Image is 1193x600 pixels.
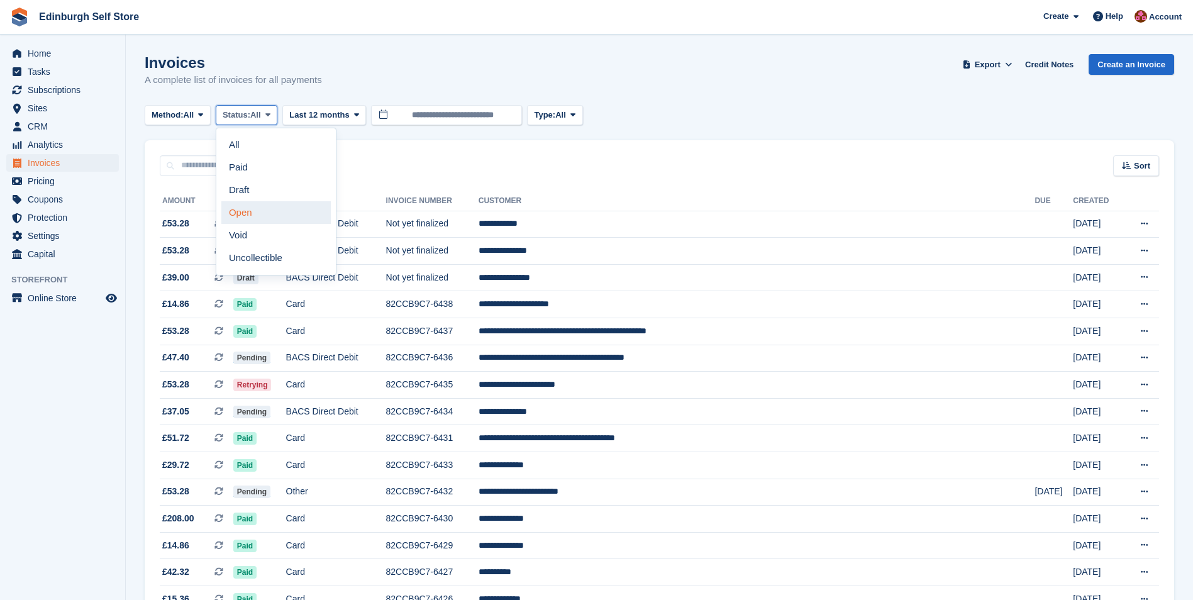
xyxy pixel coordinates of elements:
a: Open [221,201,331,224]
td: [DATE] [1073,318,1123,345]
span: Pending [233,486,270,498]
td: Not yet finalized [386,264,479,291]
span: Paid [233,566,257,579]
span: Last 12 months [289,109,349,121]
p: A complete list of invoices for all payments [145,73,322,87]
td: 82CCB9C7-6432 [386,479,479,506]
td: 82CCB9C7-6437 [386,318,479,345]
span: £53.28 [162,325,189,338]
span: Sort [1134,160,1150,172]
td: Card [286,425,386,452]
span: £14.86 [162,539,189,552]
span: £29.72 [162,458,189,472]
span: £39.00 [162,271,189,284]
span: Capital [28,245,103,263]
button: Last 12 months [282,105,366,126]
span: Paid [233,432,257,445]
span: Paid [233,540,257,552]
td: Card [286,532,386,559]
span: Pending [233,352,270,364]
span: Invoices [28,154,103,172]
td: Card [286,318,386,345]
span: All [555,109,566,121]
td: [DATE] [1073,291,1123,318]
span: Analytics [28,136,103,153]
span: Sites [28,99,103,117]
h1: Invoices [145,54,322,71]
a: menu [6,172,119,190]
span: Protection [28,209,103,226]
span: Export [975,58,1001,71]
td: [DATE] [1073,425,1123,452]
td: [DATE] [1073,452,1123,479]
a: menu [6,154,119,172]
td: [DATE] [1073,345,1123,372]
th: Amount [160,191,233,211]
a: menu [6,289,119,307]
span: Type: [534,109,555,121]
td: [DATE] [1073,479,1123,506]
th: Customer [479,191,1035,211]
td: [DATE] [1073,532,1123,559]
th: Due [1035,191,1073,211]
span: £47.40 [162,351,189,364]
span: Account [1149,11,1182,23]
a: Uncollectible [221,247,331,269]
button: Status: All [216,105,277,126]
span: £208.00 [162,512,194,525]
a: menu [6,245,119,263]
span: Method: [152,109,184,121]
td: 82CCB9C7-6427 [386,559,479,586]
a: Paid [221,156,331,179]
span: £42.32 [162,565,189,579]
span: Pending [233,406,270,418]
span: Paid [233,513,257,525]
img: Lucy Michalec [1135,10,1147,23]
span: Home [28,45,103,62]
span: Settings [28,227,103,245]
td: 82CCB9C7-6429 [386,532,479,559]
span: Online Store [28,289,103,307]
td: [DATE] [1035,479,1073,506]
a: Draft [221,179,331,201]
span: £53.28 [162,485,189,498]
a: Edinburgh Self Store [34,6,144,27]
a: menu [6,81,119,99]
span: Help [1106,10,1123,23]
span: Paid [233,298,257,311]
span: Retrying [233,379,272,391]
a: menu [6,63,119,81]
td: 82CCB9C7-6436 [386,345,479,372]
td: [DATE] [1073,211,1123,238]
a: Create an Invoice [1089,54,1174,75]
span: £37.05 [162,405,189,418]
td: [DATE] [1073,238,1123,265]
span: Coupons [28,191,103,208]
span: All [184,109,194,121]
td: Other [286,479,386,506]
td: Not yet finalized [386,238,479,265]
td: Not yet finalized [386,211,479,238]
span: Status: [223,109,250,121]
button: Export [960,54,1015,75]
td: [DATE] [1073,506,1123,533]
a: Void [221,224,331,247]
span: £53.28 [162,244,189,257]
span: Storefront [11,274,125,286]
a: menu [6,191,119,208]
span: Tasks [28,63,103,81]
td: 82CCB9C7-6431 [386,425,479,452]
td: BACS Direct Debit [286,345,386,372]
td: Card [286,506,386,533]
td: [DATE] [1073,264,1123,291]
span: £53.28 [162,378,189,391]
td: Card [286,372,386,399]
td: 82CCB9C7-6434 [386,398,479,425]
span: Subscriptions [28,81,103,99]
td: BACS Direct Debit [286,398,386,425]
a: menu [6,99,119,117]
td: 82CCB9C7-6433 [386,452,479,479]
td: 82CCB9C7-6430 [386,506,479,533]
span: Paid [233,459,257,472]
span: Create [1043,10,1068,23]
